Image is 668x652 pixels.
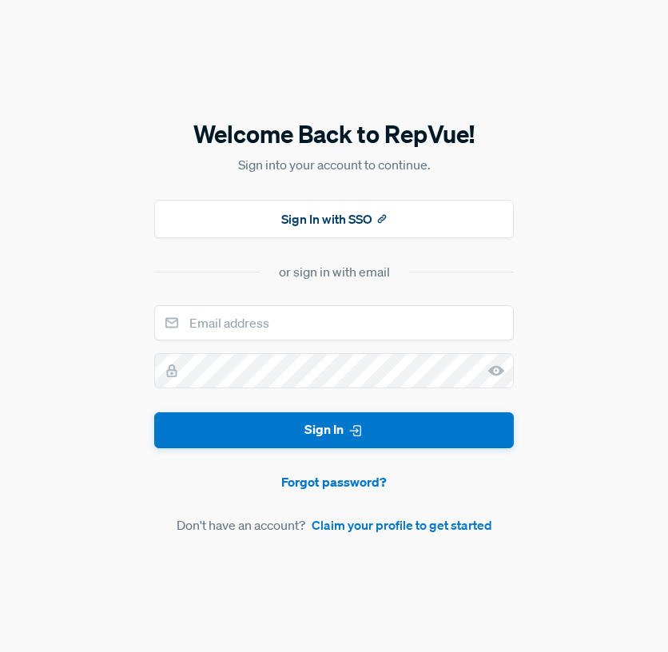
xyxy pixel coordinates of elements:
p: Sign into your account to continue. [154,155,514,174]
input: Email address [154,305,514,340]
a: Claim your profile to get started [312,515,492,535]
button: Sign In [154,412,514,448]
article: Don't have an account? [154,515,514,535]
button: Sign In with SSO [154,200,514,238]
div: or sign in with email [279,262,390,281]
h5: Welcome Back to RepVue! [154,117,514,151]
a: Forgot password? [154,472,514,491]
